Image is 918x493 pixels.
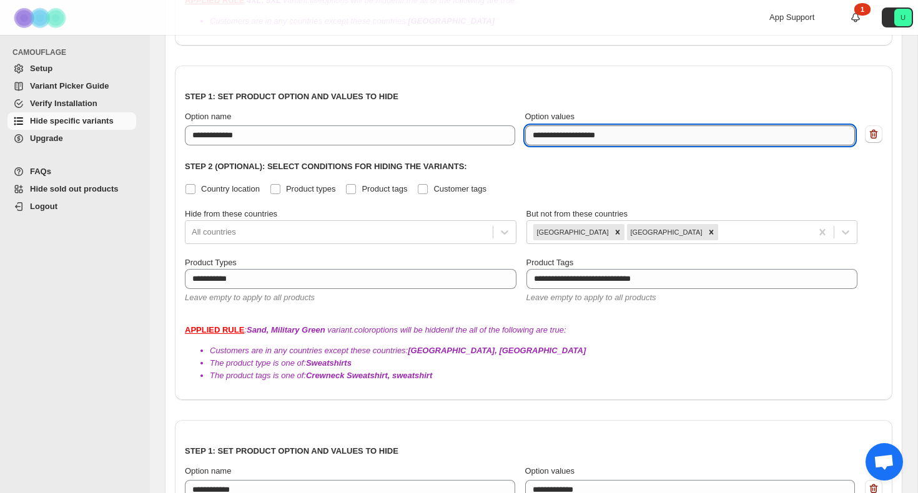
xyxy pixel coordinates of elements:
span: Leave empty to apply to all products [185,293,315,302]
div: [GEOGRAPHIC_DATA] [627,224,704,240]
span: Verify Installation [30,99,97,108]
div: Remove United States [704,224,718,240]
a: Setup [7,60,136,77]
span: But not from these countries [526,209,628,218]
a: Verify Installation [7,95,136,112]
span: Hide from these countries [185,209,277,218]
b: Sweatshirts [306,358,352,368]
span: Option name [185,112,231,121]
span: Customers are in any countries [210,346,322,355]
span: FAQs [30,167,51,176]
button: Avatar with initials U [882,7,913,27]
b: Sand, Military Green [247,325,325,334]
a: Upgrade [7,130,136,147]
img: Camouflage [10,1,72,35]
a: Variant Picker Guide [7,77,136,95]
p: Step 1: Set product option and values to hide [185,445,882,457]
strong: APPLIED RULE [185,325,244,334]
text: U [901,14,906,21]
span: Leave empty to apply to all products [526,293,656,302]
a: Logout [7,198,136,215]
b: Crewneck Sweatshirt, sweatshirt [306,371,432,380]
div: : variant.color options will be hidden if the all of the following are true: [185,324,882,382]
span: Product Tags [526,258,574,267]
a: Hide sold out products [7,180,136,198]
span: Customer tags [433,184,486,193]
span: App Support [769,12,814,22]
div: 1 [854,3,871,16]
span: Logout [30,202,57,211]
a: FAQs [7,163,136,180]
span: Option values [525,112,575,121]
div: Open chat [866,443,903,481]
span: Setup [30,64,52,73]
span: Option name [185,466,231,476]
span: CAMOUFLAGE [12,47,141,57]
span: Avatar with initials U [894,9,912,26]
span: The product tags is one of: [210,371,432,380]
p: Step 2 (Optional): Select conditions for hiding the variants: [185,160,882,173]
span: Hide sold out products [30,184,119,193]
span: Upgrade [30,134,63,143]
b: [GEOGRAPHIC_DATA], [GEOGRAPHIC_DATA] [408,346,586,355]
span: The product type is one of: [210,358,352,368]
a: Hide specific variants [7,112,136,130]
span: Product tags [362,184,407,193]
a: 1 [849,11,862,24]
p: Step 1: Set product option and values to hide [185,90,882,103]
span: Product Types [185,258,237,267]
div: [GEOGRAPHIC_DATA] [533,224,611,240]
span: Hide specific variants [30,116,114,125]
span: Option values [525,466,575,476]
span: Country location [201,184,260,193]
span: Variant Picker Guide [30,81,109,90]
div: Remove United Kingdom [611,224,624,240]
span: except these countries: [325,346,586,355]
span: Product types [286,184,336,193]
